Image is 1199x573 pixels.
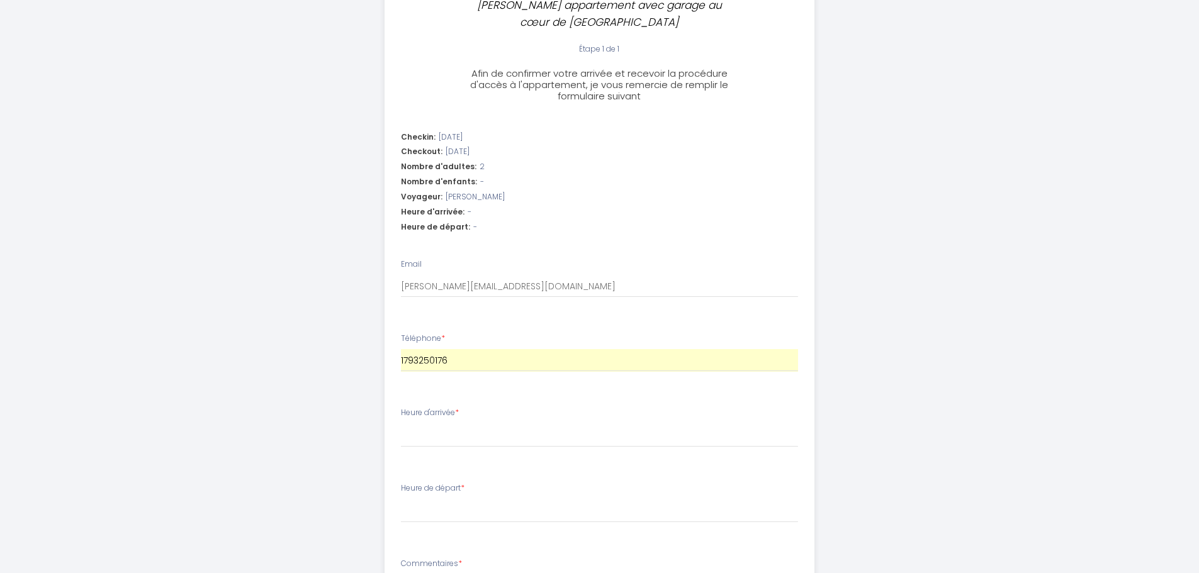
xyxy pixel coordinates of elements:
label: Email [401,259,422,270]
span: Heure d'arrivée: [401,206,464,218]
span: - [473,221,477,233]
span: Afin de confirmer votre arrivée et recevoir la procédure d'accès à l'appartement, je vous remerci... [470,67,728,103]
label: Téléphone [401,333,445,345]
span: - [468,206,471,218]
label: Heure de départ [401,482,464,494]
span: Checkout: [401,146,442,158]
label: Commentaires [401,558,462,570]
span: Voyageur: [401,191,442,203]
span: 2 [480,161,485,173]
span: [PERSON_NAME] [446,191,505,203]
span: Checkin: [401,131,436,143]
span: Heure de départ: [401,221,470,233]
span: [DATE] [439,131,463,143]
span: [DATE] [446,146,470,158]
span: Nombre d'adultes: [401,161,476,173]
label: Heure d'arrivée [401,407,459,419]
span: Nombre d'enfants: [401,176,477,188]
span: Étape 1 de 1 [579,43,619,54]
span: - [480,176,484,188]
